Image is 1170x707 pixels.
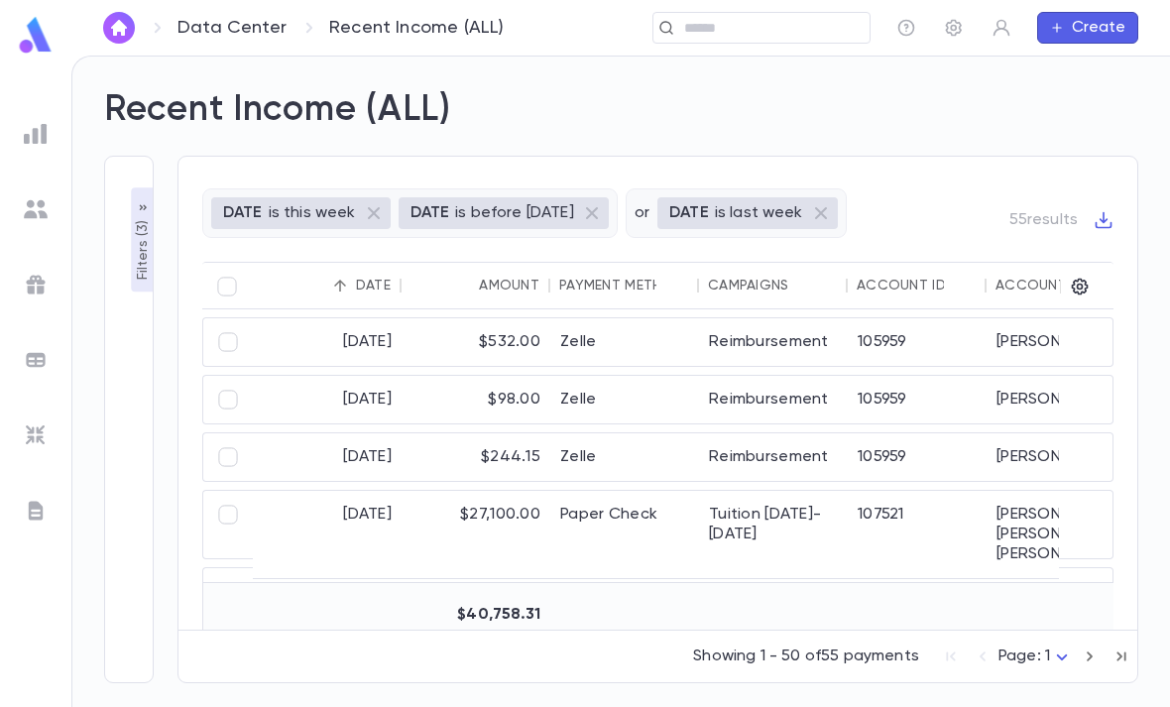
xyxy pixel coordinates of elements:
div: Account ID [857,278,946,294]
img: imports_grey.530a8a0e642e233f2baf0ef88e8c9fcb.svg [24,423,48,447]
div: $27,100.00 [402,491,550,578]
p: Showing 1 - 50 of 55 payments [693,647,919,666]
button: Sort [944,270,976,301]
div: [DATE] [253,318,402,366]
button: Sort [324,270,356,301]
div: Page: 1 [998,642,1074,672]
p: is before [DATE] [455,203,574,223]
div: Date [356,278,391,294]
button: Create [1037,12,1138,44]
div: Reimbursement [699,318,848,366]
div: DATEis this week [211,197,391,229]
p: is this week [269,203,356,223]
img: letters_grey.7941b92b52307dd3b8a917253454ce1c.svg [24,499,48,523]
div: Account Name [995,278,1108,294]
button: Sort [789,270,821,301]
div: 107521 [848,491,987,578]
div: 105959 [848,376,987,423]
div: Zelle [550,376,699,423]
p: DATE [223,203,263,223]
div: $244.15 [402,433,550,481]
button: Sort [656,270,688,301]
img: home_white.a664292cf8c1dea59945f0da9f25487c.svg [107,20,131,36]
p: DATE [410,203,450,223]
div: [DATE] [253,376,402,423]
p: 55 results [1009,210,1078,230]
div: $98.00 [402,376,550,423]
div: 105959 [848,433,987,481]
img: campaigns_grey.99e729a5f7ee94e3726e6486bddda8f1.svg [24,273,48,296]
div: DATEis last week [657,197,838,229]
p: Recent Income (ALL) [329,17,504,39]
div: Amount [479,278,539,294]
div: DATEis before [DATE] [399,197,609,229]
span: Page: 1 [998,648,1050,664]
div: Reimbursement [699,376,848,423]
button: Sort [447,270,479,301]
div: Paper Check [550,491,699,578]
div: Zelle [550,433,699,481]
div: Tuition [DATE]-[DATE] [699,491,848,578]
div: Payment Method [559,278,684,294]
p: DATE [669,203,709,223]
button: Filters (3) [131,188,155,293]
img: reports_grey.c525e4749d1bce6a11f5fe2a8de1b229.svg [24,122,48,146]
img: logo [16,16,56,55]
img: students_grey.60c7aba0da46da39d6d829b817ac14fc.svg [24,197,48,221]
div: Reimbursement [699,433,848,481]
img: batches_grey.339ca447c9d9533ef1741baa751efc33.svg [24,348,48,372]
div: $532.00 [402,318,550,366]
p: is last week [715,203,803,223]
p: or [635,203,649,223]
h2: Recent Income (ALL) [104,88,451,132]
div: Campaigns [708,278,789,294]
a: Data Center [177,17,287,39]
p: Filters ( 3 ) [133,216,153,281]
div: [DATE] [253,433,402,481]
div: 105959 [848,318,987,366]
div: [DATE] [253,491,402,578]
div: $40,758.31 [402,591,550,639]
div: Zelle [550,318,699,366]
